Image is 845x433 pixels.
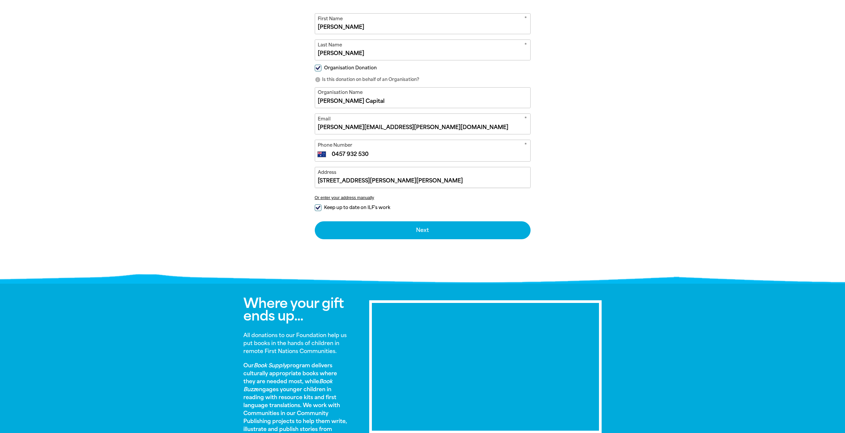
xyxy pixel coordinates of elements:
span: Organisation Donation [324,65,377,71]
span: Where your gift ends up... [243,295,344,324]
i: Required [524,142,527,150]
button: Next [315,221,531,239]
strong: All donations to our Foundation help us put books in the hands of children in remote First Nation... [243,332,347,354]
button: Or enter your address manually [315,195,531,200]
input: Organisation Donation [315,65,321,71]
i: info [315,77,321,83]
p: Is this donation on behalf of an Organisation? [315,76,531,83]
em: Book Supply [254,362,287,369]
em: Book Buzz [243,378,332,393]
input: Keep up to date on ILF's work [315,204,321,211]
iframe: undefined-video [372,303,599,431]
span: Keep up to date on ILF's work [324,204,390,211]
